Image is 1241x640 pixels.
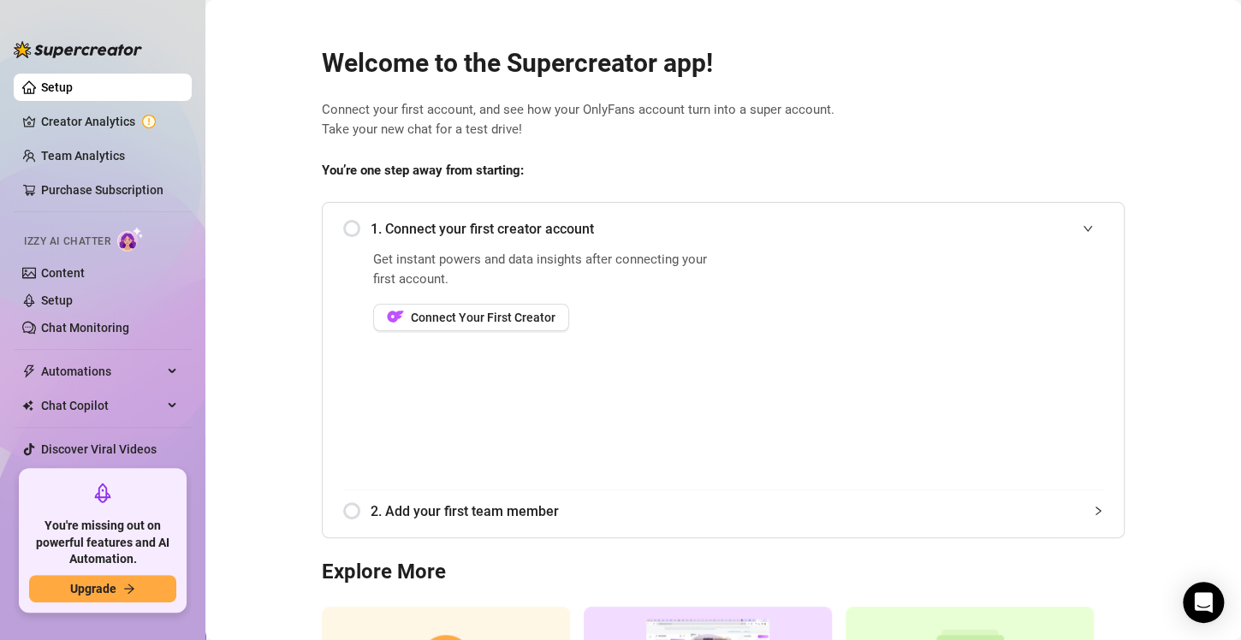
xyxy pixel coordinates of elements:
[41,266,85,280] a: Content
[14,41,142,58] img: logo-BBDzfeDw.svg
[41,442,157,456] a: Discover Viral Videos
[24,234,110,250] span: Izzy AI Chatter
[343,208,1103,250] div: 1. Connect your first creator account
[41,80,73,94] a: Setup
[22,364,36,378] span: thunderbolt
[41,149,125,163] a: Team Analytics
[70,582,116,596] span: Upgrade
[322,163,524,178] strong: You’re one step away from starting:
[373,304,718,331] a: OFConnect Your First Creator
[371,218,1103,240] span: 1. Connect your first creator account
[373,304,569,331] button: OFConnect Your First Creator
[373,250,718,290] span: Get instant powers and data insights after connecting your first account.
[41,321,129,335] a: Chat Monitoring
[1083,223,1093,234] span: expanded
[322,559,1125,586] h3: Explore More
[41,293,73,307] a: Setup
[41,358,163,385] span: Automations
[761,250,1103,469] iframe: Add Creators
[411,311,555,324] span: Connect Your First Creator
[322,100,1125,140] span: Connect your first account, and see how your OnlyFans account turn into a super account. Take you...
[92,483,113,503] span: rocket
[41,108,178,135] a: Creator Analytics exclamation-circle
[343,490,1103,532] div: 2. Add your first team member
[22,400,33,412] img: Chat Copilot
[41,392,163,419] span: Chat Copilot
[322,47,1125,80] h2: Welcome to the Supercreator app!
[1093,506,1103,516] span: collapsed
[123,583,135,595] span: arrow-right
[29,575,176,602] button: Upgradearrow-right
[41,176,178,204] a: Purchase Subscription
[29,518,176,568] span: You're missing out on powerful features and AI Automation.
[371,501,1103,522] span: 2. Add your first team member
[117,227,144,252] img: AI Chatter
[1183,582,1224,623] div: Open Intercom Messenger
[387,308,404,325] img: OF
